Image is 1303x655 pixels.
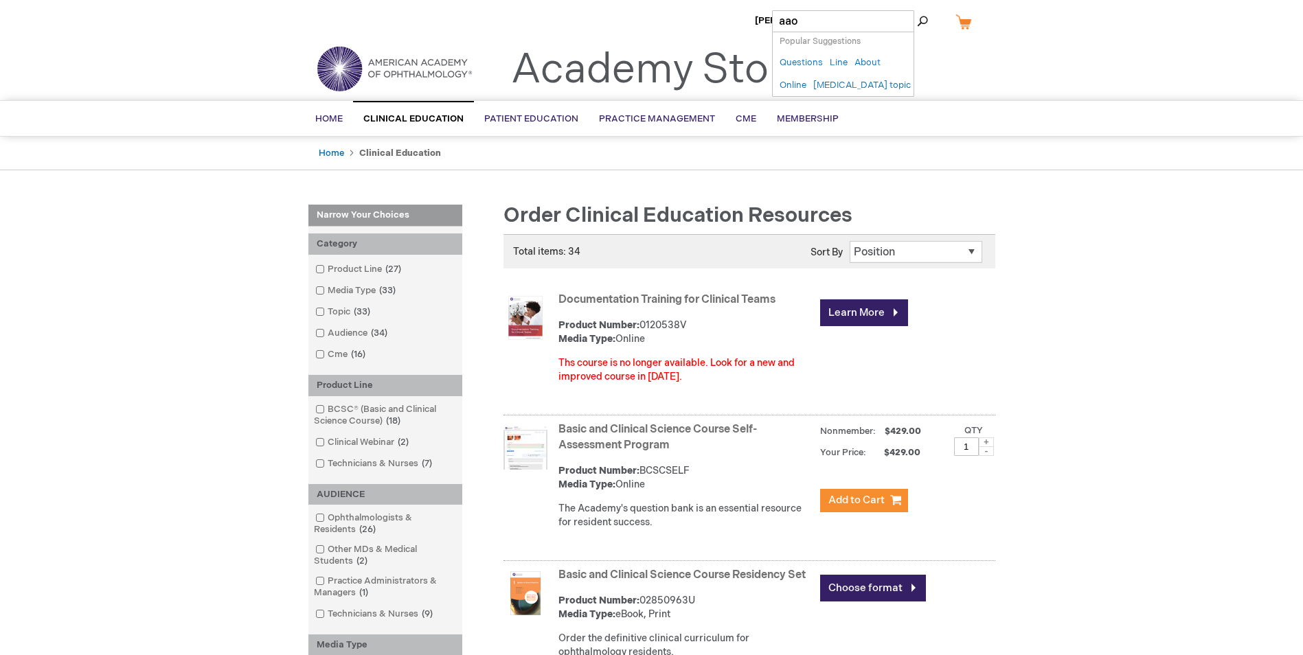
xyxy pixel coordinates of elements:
a: Basic and Clinical Science Course Residency Set [558,568,806,582]
span: 16 [348,349,369,360]
span: Membership [777,113,839,124]
span: 1 [356,587,372,598]
span: Popular Suggestions [780,36,861,47]
div: Category [308,233,462,255]
a: Home [319,148,344,159]
label: Qty [964,425,983,436]
div: The Academy's question bank is an essential resource for resident success. [558,502,813,529]
strong: Media Type: [558,479,615,490]
a: Product Line27 [312,263,407,276]
div: 0120538V Online [558,319,813,346]
a: About [854,56,881,69]
div: 02850963U eBook, Print [558,594,813,621]
span: 27 [382,264,405,275]
a: Basic and Clinical Science Course Self-Assessment Program [558,423,757,452]
span: Order Clinical Education Resources [503,203,852,228]
img: Basic and Clinical Science Course Residency Set [503,571,547,615]
a: Academy Store [511,45,807,95]
span: 9 [418,608,436,619]
a: Online [780,79,806,92]
strong: Nonmember: [820,423,876,440]
a: Practice Administrators & Managers1 [312,575,459,599]
div: Product Line [308,375,462,396]
label: Sort By [811,246,843,258]
span: 26 [356,524,379,535]
font: Ths course is no longer available. Look for a new and improved course in [DATE]. [558,357,795,382]
strong: Product Number: [558,465,639,476]
input: Qty [954,437,979,456]
a: Topic33 [312,306,376,319]
span: $429.00 [883,426,923,437]
span: 33 [376,285,399,296]
strong: Clinical Education [359,148,441,159]
span: Home [315,113,343,124]
span: Clinical Education [363,113,464,124]
strong: Product Number: [558,319,639,331]
a: Ophthalmologists & Residents26 [312,512,459,536]
span: Practice Management [599,113,715,124]
span: Total items: 34 [513,246,580,257]
strong: Narrow Your Choices [308,205,462,227]
a: Audience34 [312,327,393,340]
span: Search [881,7,933,34]
strong: Media Type: [558,608,615,620]
a: Line [830,56,848,69]
span: 7 [418,458,435,469]
div: BCSCSELF Online [558,464,813,492]
input: Name, # or keyword [772,10,914,32]
strong: Media Type: [558,333,615,345]
span: 33 [350,306,374,317]
a: Technicians & Nurses9 [312,608,438,621]
strong: Product Number: [558,595,639,606]
span: Patient Education [484,113,578,124]
a: [MEDICAL_DATA] topic [813,79,911,92]
a: [PERSON_NAME] [755,15,831,26]
span: 18 [383,415,404,426]
span: 34 [367,327,391,338]
a: Learn More [820,299,908,326]
button: Add to Cart [820,489,908,512]
span: $429.00 [868,447,922,458]
span: 2 [394,437,412,448]
span: CME [736,113,756,124]
img: Documentation Training for Clinical Teams [503,296,547,340]
a: Choose format [820,575,926,601]
span: 2 [353,555,371,566]
a: BCSC® (Basic and Clinical Science Course)18 [312,403,459,428]
div: AUDIENCE [308,484,462,505]
a: Clinical Webinar2 [312,436,414,449]
a: Documentation Training for Clinical Teams [558,293,775,306]
a: Cme16 [312,348,371,361]
strong: Your Price: [820,447,866,458]
a: Media Type33 [312,284,401,297]
a: Other MDs & Medical Students2 [312,543,459,568]
span: Add to Cart [828,494,885,507]
a: Technicians & Nurses7 [312,457,438,470]
img: Basic and Clinical Science Course Self-Assessment Program [503,426,547,470]
a: Questions [780,56,823,69]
